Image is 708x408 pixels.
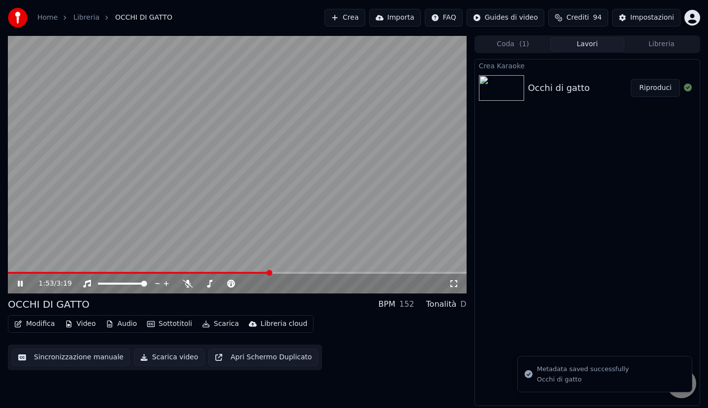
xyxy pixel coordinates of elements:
div: Libreria cloud [261,319,307,329]
span: 1:53 [39,279,54,289]
div: D [460,298,466,310]
span: 94 [593,13,602,23]
button: Importa [369,9,421,27]
button: Crea [324,9,365,27]
a: Libreria [73,13,99,23]
button: Audio [102,317,141,331]
div: BPM [379,298,395,310]
div: Metadata saved successfully [537,364,629,374]
span: ( 1 ) [519,39,529,49]
span: OCCHI DI GATTO [115,13,172,23]
div: OCCHI DI GATTO [8,297,89,311]
button: Coda [476,37,550,52]
div: / [39,279,62,289]
button: Sincronizzazione manuale [12,349,130,366]
button: FAQ [425,9,463,27]
span: 3:19 [57,279,72,289]
div: Occhi di gatto [537,375,629,384]
button: Modifica [10,317,59,331]
button: Scarica video [134,349,205,366]
img: youka [8,8,28,28]
button: Libreria [624,37,699,52]
span: Crediti [566,13,589,23]
button: Impostazioni [612,9,680,27]
button: Guides di video [467,9,544,27]
button: Apri Schermo Duplicato [208,349,318,366]
div: Crea Karaoke [475,59,700,71]
div: Tonalità [426,298,457,310]
nav: breadcrumb [37,13,172,23]
button: Lavori [550,37,624,52]
button: Sottotitoli [143,317,196,331]
button: Video [61,317,100,331]
button: Riproduci [631,79,680,97]
a: Home [37,13,58,23]
button: Crediti94 [548,9,608,27]
div: Occhi di gatto [528,81,590,95]
div: 152 [399,298,414,310]
button: Scarica [198,317,243,331]
div: Impostazioni [630,13,674,23]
